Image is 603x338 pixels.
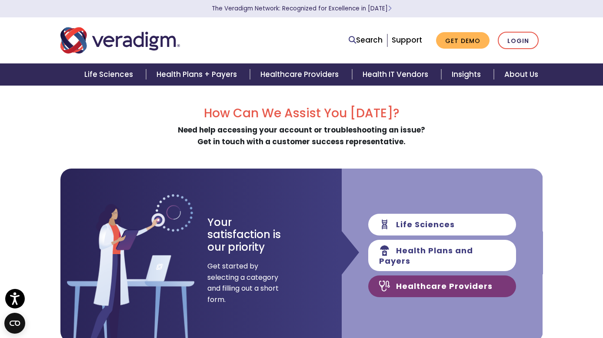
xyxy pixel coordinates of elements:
a: The Veradigm Network: Recognized for Excellence in [DATE]Learn More [212,4,392,13]
span: Learn More [388,4,392,13]
a: Health Plans + Payers [146,63,250,86]
img: Veradigm logo [60,26,180,55]
a: Health IT Vendors [352,63,441,86]
a: Support [392,35,422,45]
a: Life Sciences [74,63,146,86]
a: Get Demo [436,32,490,49]
iframe: Drift Chat Widget [430,295,593,328]
a: Search [349,34,383,46]
button: Open CMP widget [4,313,25,334]
h3: Your satisfaction is our priority [207,216,297,254]
span: Get started by selecting a category and filling out a short form. [207,261,279,305]
a: Insights [441,63,494,86]
a: About Us [494,63,549,86]
h2: How Can We Assist You [DATE]? [60,106,543,121]
strong: Need help accessing your account or troubleshooting an issue? Get in touch with a customer succes... [178,125,425,147]
a: Healthcare Providers [250,63,352,86]
a: Login [498,32,539,50]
